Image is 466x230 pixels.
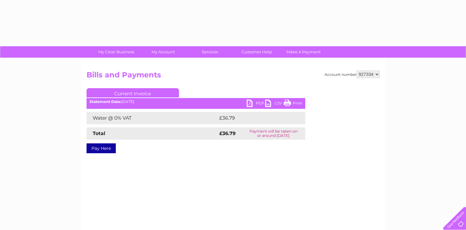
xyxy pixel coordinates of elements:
[247,100,265,109] a: PDF
[90,99,121,104] b: Statement Date:
[231,46,282,58] a: Customer Help
[219,130,236,136] strong: £36.79
[242,127,305,140] td: Payment will be taken on or around [DATE]
[87,143,116,153] a: Pay Here
[184,46,235,58] a: Services
[284,100,302,109] a: Print
[138,46,188,58] a: My Account
[278,46,329,58] a: Make A Payment
[87,100,305,104] div: [DATE]
[265,100,284,109] a: CSV
[218,112,293,124] td: £36.79
[87,112,218,124] td: Water @ 0% VAT
[93,130,105,136] strong: Total
[325,71,380,78] div: Account number
[87,88,179,97] a: Current Invoice
[91,46,142,58] a: My Clear Business
[87,71,380,82] h2: Bills and Payments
